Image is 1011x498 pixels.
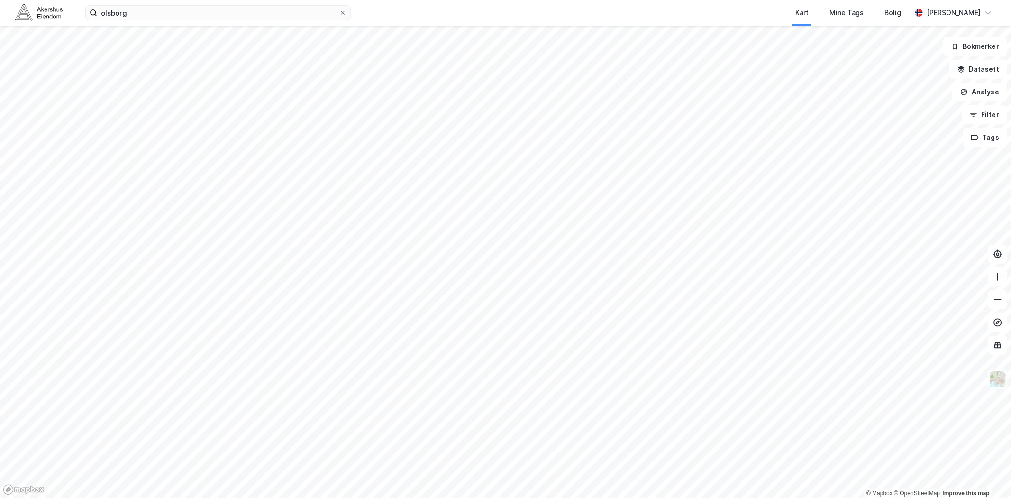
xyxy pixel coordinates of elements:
div: Kart [795,7,809,18]
div: Bolig [884,7,901,18]
button: Filter [962,105,1007,124]
button: Tags [963,128,1007,147]
img: akershus-eiendom-logo.9091f326c980b4bce74ccdd9f866810c.svg [15,4,63,21]
button: Analyse [952,83,1007,101]
div: [PERSON_NAME] [927,7,981,18]
iframe: Chat Widget [964,452,1011,498]
button: Bokmerker [943,37,1007,56]
button: Datasett [949,60,1007,79]
div: Kontrollprogram for chat [964,452,1011,498]
img: Z [989,370,1007,388]
div: Mine Tags [829,7,864,18]
a: OpenStreetMap [894,490,940,497]
a: Mapbox homepage [3,484,45,495]
input: Søk på adresse, matrikkel, gårdeiere, leietakere eller personer [97,6,339,20]
a: Mapbox [866,490,893,497]
a: Improve this map [943,490,990,497]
